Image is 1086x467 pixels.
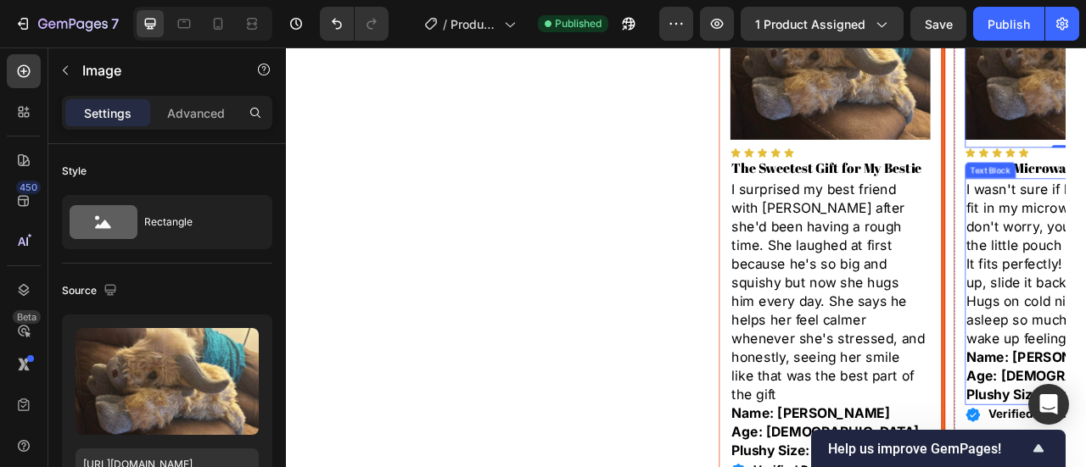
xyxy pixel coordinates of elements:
div: 450 [16,181,41,194]
span: Published [555,16,602,31]
span: / [443,15,447,33]
button: Save [910,7,966,41]
div: Beta [13,310,41,324]
div: Open Intercom Messenger [1028,384,1069,425]
div: Publish [988,15,1030,33]
span: 1 product assigned [755,15,865,33]
div: Style [62,164,87,179]
button: Show survey - Help us improve GemPages! [828,438,1049,459]
p: Settings [84,104,132,122]
div: Undo/Redo [320,7,389,41]
strong: Name: [PERSON_NAME] [865,383,1066,403]
p: Advanced [167,104,225,122]
span: Product Page - [DATE] 12:45:28 [451,15,497,33]
p: The Sweetest Gift for My Bestie [566,142,817,164]
span: Help us improve GemPages! [828,441,1028,457]
div: Rectangle [144,203,248,242]
button: 1 product assigned [741,7,904,41]
p: Image [82,60,227,81]
img: preview-image [76,328,259,435]
span: Save [925,17,953,31]
p: I surprised my best friend with [PERSON_NAME] after she'd been having a rough time. She laughed a... [566,168,817,453]
div: Text Block [866,148,924,164]
iframe: Design area [286,47,1086,467]
h2: Rich Text Editor. Editing area: main [564,141,819,166]
button: Publish [973,7,1044,41]
p: 7 [111,14,119,34]
div: Source [62,280,120,303]
button: 7 [7,7,126,41]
